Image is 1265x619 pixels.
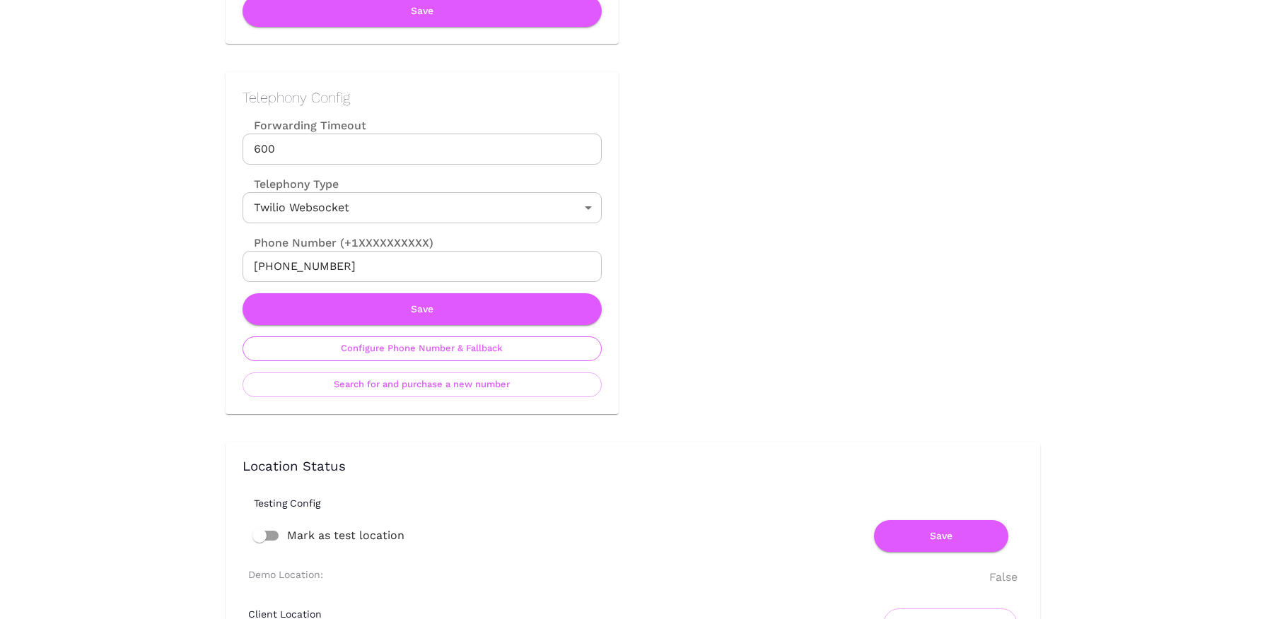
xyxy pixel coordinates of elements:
h2: Telephony Config [243,89,602,106]
span: Mark as test location [287,527,404,544]
button: Save [874,520,1008,552]
label: Phone Number (+1XXXXXXXXXX) [243,235,602,251]
label: Forwarding Timeout [243,117,602,134]
div: Twilio Websocket [243,192,602,223]
h6: Demo Location: [248,569,323,580]
button: Save [243,293,602,325]
h3: Location Status [243,459,1023,475]
button: Search for and purchase a new number [243,372,602,397]
button: Configure Phone Number & Fallback [243,336,602,361]
h6: Testing Config [254,497,1034,509]
label: Telephony Type [243,176,339,192]
div: False [989,569,1018,586]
